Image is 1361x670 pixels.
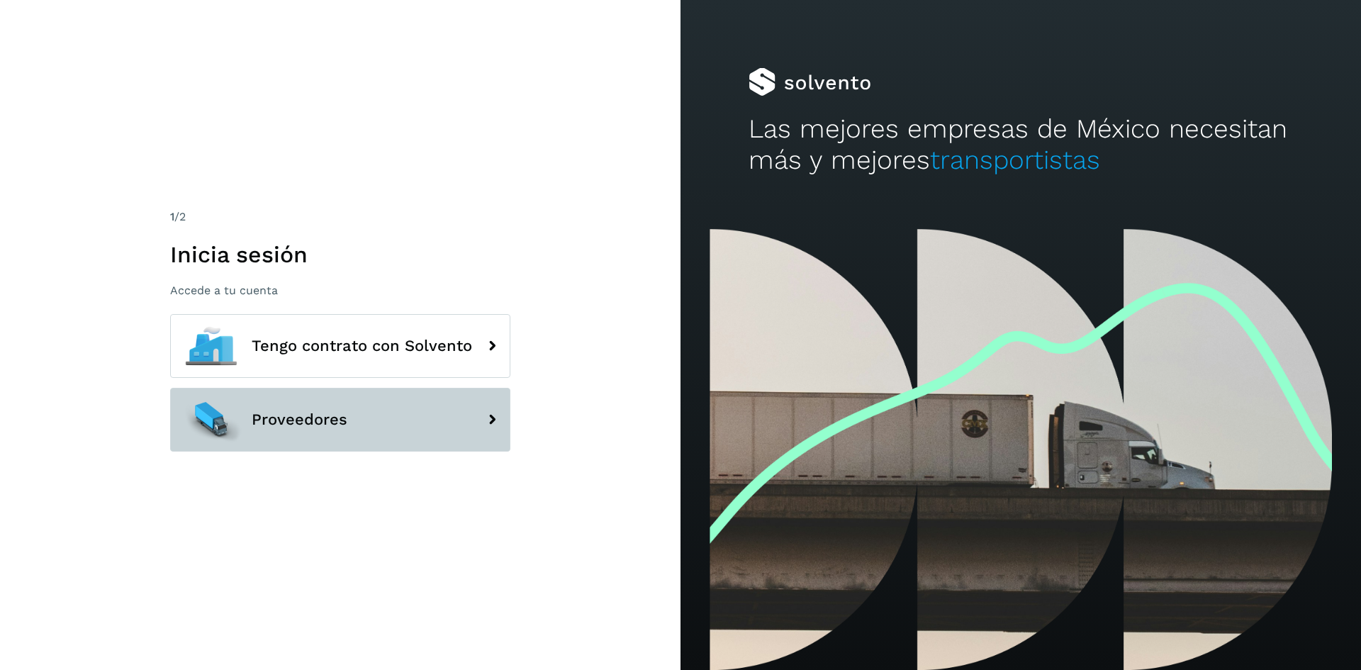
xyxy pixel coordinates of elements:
[170,241,510,268] h1: Inicia sesión
[170,314,510,378] button: Tengo contrato con Solvento
[170,388,510,452] button: Proveedores
[170,208,510,225] div: /2
[170,210,174,223] span: 1
[749,113,1293,177] h2: Las mejores empresas de México necesitan más y mejores
[930,145,1100,175] span: transportistas
[170,284,510,297] p: Accede a tu cuenta
[252,337,472,354] span: Tengo contrato con Solvento
[252,411,347,428] span: Proveedores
